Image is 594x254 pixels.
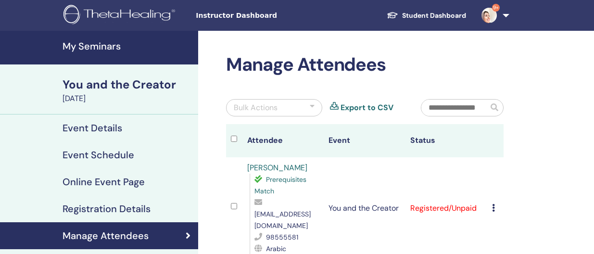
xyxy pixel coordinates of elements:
[63,76,192,93] div: You and the Creator
[63,149,134,161] h4: Event Schedule
[492,4,500,12] span: 9+
[324,124,405,157] th: Event
[481,8,497,23] img: default.png
[341,102,393,114] a: Export to CSV
[379,7,474,25] a: Student Dashboard
[266,244,286,253] span: Arabic
[247,163,307,173] a: [PERSON_NAME]
[226,54,504,76] h2: Manage Attendees
[63,230,149,241] h4: Manage Attendees
[266,233,298,241] span: 98555581
[63,5,178,26] img: logo.png
[405,124,487,157] th: Status
[63,93,192,104] div: [DATE]
[254,175,306,195] span: Prerequisites Match
[254,210,311,230] span: [EMAIL_ADDRESS][DOMAIN_NAME]
[234,102,278,114] div: Bulk Actions
[63,40,192,52] h4: My Seminars
[63,203,151,215] h4: Registration Details
[63,176,145,188] h4: Online Event Page
[196,11,340,21] span: Instructor Dashboard
[242,124,324,157] th: Attendee
[57,76,198,104] a: You and the Creator[DATE]
[387,11,398,19] img: graduation-cap-white.svg
[63,122,122,134] h4: Event Details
